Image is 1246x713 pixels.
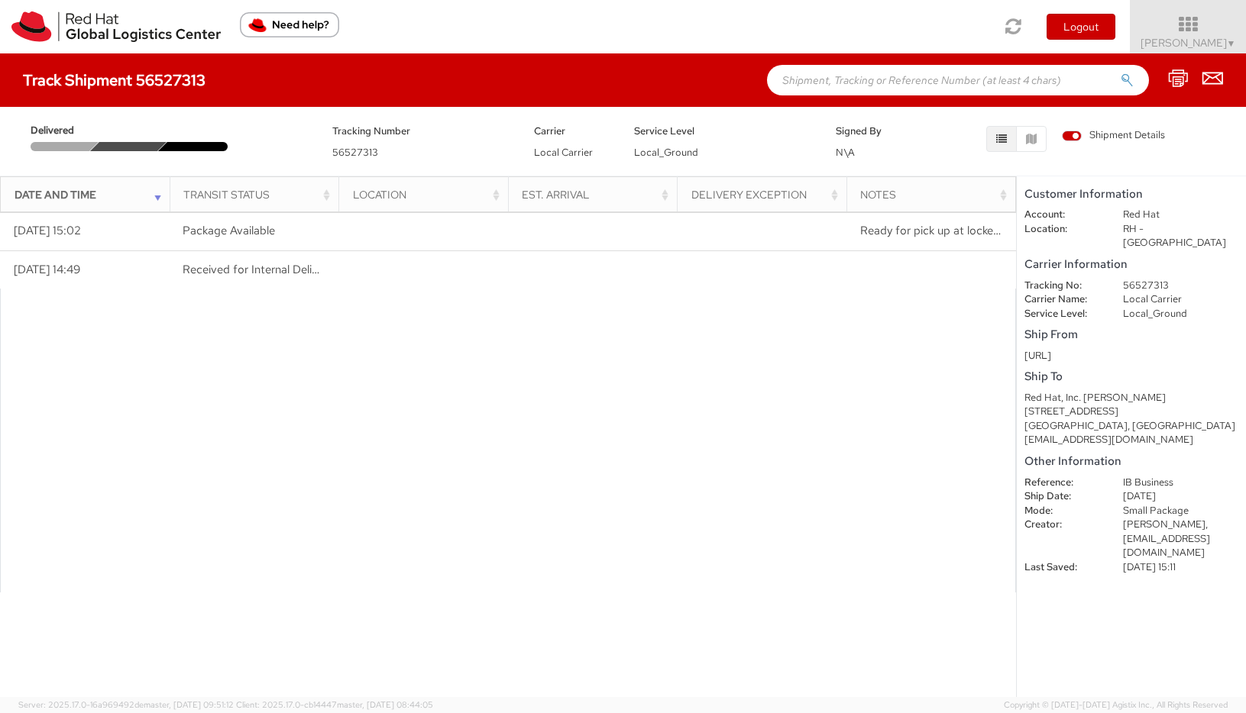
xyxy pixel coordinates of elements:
div: Date and Time [15,187,165,202]
button: Logout [1047,14,1115,40]
h5: Carrier Information [1024,258,1238,271]
dt: Reference: [1013,476,1112,490]
h4: Track Shipment 56527313 [23,72,206,89]
h5: Ship From [1024,328,1238,341]
span: [PERSON_NAME] [1141,36,1236,50]
span: Client: 2025.17.0-cb14447 [236,699,433,710]
div: Transit Status [183,187,334,202]
span: [PERSON_NAME], [1123,518,1208,531]
span: Copyright © [DATE]-[DATE] Agistix Inc., All Rights Reserved [1004,699,1228,711]
span: Received for Internal Delivery [183,262,333,277]
dt: Ship Date: [1013,489,1112,504]
h5: Tracking Number [332,126,510,137]
div: Red Hat, Inc. [PERSON_NAME] [1024,391,1238,405]
span: Local Carrier [534,146,593,159]
span: 56527313 [332,146,378,159]
h5: Ship To [1024,370,1238,383]
span: Package Available [183,223,275,238]
label: Shipment Details [1062,128,1165,145]
dt: Last Saved: [1013,560,1112,575]
h5: Signed By [836,126,914,137]
button: Need help? [240,12,339,37]
div: Est. Arrival [522,187,672,202]
h5: Customer Information [1024,188,1238,201]
dt: Location: [1013,222,1112,237]
div: [URL] [1024,349,1238,363]
span: Server: 2025.17.0-16a969492de [18,699,234,710]
span: Shipment Details [1062,128,1165,143]
h5: Carrier [534,126,612,137]
div: Location [353,187,503,202]
img: rh-logistics-00dfa346123c4ec078e1.svg [11,11,221,42]
span: master, [DATE] 08:44:05 [337,699,433,710]
h5: Other Information [1024,455,1238,468]
span: ▼ [1227,37,1236,50]
div: [STREET_ADDRESS] [1024,405,1238,419]
dt: Carrier Name: [1013,292,1112,307]
input: Shipment, Tracking or Reference Number (at least 4 chars) [767,65,1149,95]
dt: Tracking No: [1013,279,1112,293]
dt: Creator: [1013,518,1112,532]
span: N\A [836,146,855,159]
dt: Mode: [1013,504,1112,518]
dt: Service Level: [1013,307,1112,321]
span: Delivered [31,124,96,138]
div: Notes [860,187,1011,202]
span: Ready for pick up at locker RH - Raleigh (9s200)-33 [860,223,1210,238]
div: [GEOGRAPHIC_DATA], [GEOGRAPHIC_DATA] [1024,419,1238,434]
span: Local_Ground [634,146,698,159]
div: [EMAIL_ADDRESS][DOMAIN_NAME] [1024,433,1238,447]
dt: Account: [1013,208,1112,222]
span: master, [DATE] 09:51:12 [144,699,234,710]
h5: Service Level [634,126,812,137]
div: Delivery Exception [691,187,842,202]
